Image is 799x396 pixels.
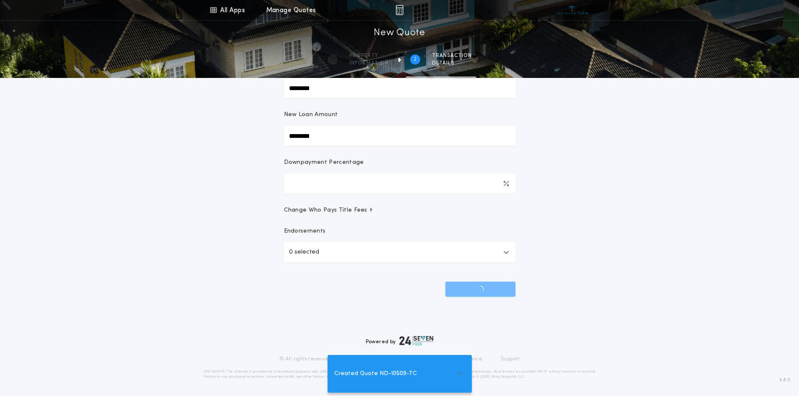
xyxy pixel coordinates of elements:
span: Transaction [432,52,472,59]
input: Downpayment Percentage [284,173,515,194]
span: details [432,60,472,67]
span: Created Quote ND-10509-TC [334,369,417,378]
img: logo [399,336,434,346]
button: Change Who Pays Title Fees [284,206,515,215]
input: New Loan Amount [284,126,515,146]
p: 0 selected [289,247,319,257]
p: New Loan Amount [284,111,338,119]
span: Change Who Pays Title Fees [284,206,374,215]
button: 0 selected [284,242,515,262]
h2: 2 [414,56,416,63]
p: Endorsements [284,227,515,236]
span: Property [349,52,388,59]
img: vs-icon [556,6,588,14]
input: Sale Price [284,78,515,98]
div: Powered by [366,336,434,346]
img: img [396,5,403,15]
p: Downpayment Percentage [284,158,364,167]
h1: New Quote [374,26,425,40]
span: information [349,60,388,67]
